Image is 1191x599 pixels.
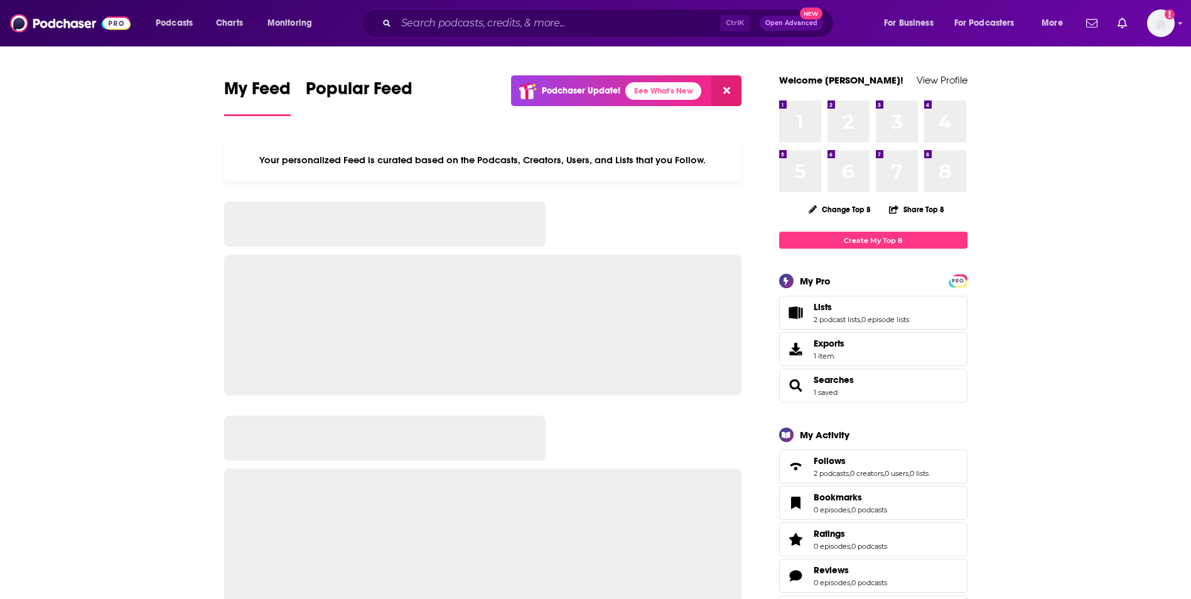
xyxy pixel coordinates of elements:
a: Searches [814,374,854,386]
a: Follows [814,455,929,467]
button: Show profile menu [1147,9,1175,37]
span: , [908,469,910,478]
span: , [850,578,851,587]
span: Open Advanced [765,20,817,26]
span: Ratings [779,522,967,556]
a: 0 lists [910,469,929,478]
a: See What's New [625,82,701,100]
a: Charts [208,13,251,33]
a: Lists [784,304,809,321]
span: Exports [814,338,844,349]
span: PRO [951,276,966,286]
span: , [850,505,851,514]
div: My Pro [800,275,831,287]
a: 2 podcasts [814,469,849,478]
a: 0 users [885,469,908,478]
div: Your personalized Feed is curated based on the Podcasts, Creators, Users, and Lists that you Follow. [224,139,742,181]
button: open menu [946,13,1033,33]
a: 0 creators [850,469,883,478]
span: More [1042,14,1063,32]
a: Ratings [784,531,809,548]
a: Bookmarks [814,492,887,503]
span: Popular Feed [306,78,412,107]
div: Search podcasts, credits, & more... [374,9,846,38]
span: My Feed [224,78,291,107]
a: Create My Top 8 [779,232,967,249]
span: Monitoring [267,14,312,32]
a: 0 episodes [814,578,850,587]
input: Search podcasts, credits, & more... [396,13,720,33]
span: Reviews [814,564,849,576]
span: Searches [779,369,967,402]
span: Bookmarks [779,486,967,520]
a: Ratings [814,528,887,539]
span: , [849,469,850,478]
a: Reviews [784,567,809,585]
span: Lists [814,301,832,313]
a: Lists [814,301,909,313]
img: Podchaser - Follow, Share and Rate Podcasts [10,11,131,35]
a: Show notifications dropdown [1081,13,1102,34]
a: 1 saved [814,388,838,397]
span: Lists [779,296,967,330]
span: 1 item [814,352,844,360]
p: Podchaser Update! [542,85,620,96]
a: Popular Feed [306,78,412,116]
span: Ctrl K [720,15,750,31]
svg: Add a profile image [1165,9,1175,19]
button: Share Top 8 [888,197,945,222]
button: open menu [875,13,949,33]
a: Show notifications dropdown [1113,13,1132,34]
a: 0 episodes [814,542,850,551]
a: 0 episode lists [861,315,909,324]
span: For Podcasters [954,14,1015,32]
button: open menu [147,13,209,33]
span: Ratings [814,528,845,539]
a: My Feed [224,78,291,116]
a: Searches [784,377,809,394]
a: 0 podcasts [851,505,887,514]
a: 0 episodes [814,505,850,514]
span: , [860,315,861,324]
span: Reviews [779,559,967,593]
a: Bookmarks [784,494,809,512]
button: open menu [259,13,328,33]
a: View Profile [917,74,967,86]
a: PRO [951,276,966,285]
span: Follows [779,450,967,483]
a: 0 podcasts [851,542,887,551]
a: 0 podcasts [851,578,887,587]
div: My Activity [800,429,849,441]
a: 2 podcast lists [814,315,860,324]
span: Podcasts [156,14,193,32]
span: Bookmarks [814,492,862,503]
a: Welcome [PERSON_NAME]! [779,74,903,86]
button: Open AdvancedNew [760,16,823,31]
span: Logged in as amooers [1147,9,1175,37]
span: Charts [216,14,243,32]
a: Reviews [814,564,887,576]
button: Change Top 8 [801,202,879,217]
span: Exports [784,340,809,358]
span: For Business [884,14,934,32]
img: User Profile [1147,9,1175,37]
a: Exports [779,332,967,366]
span: , [850,542,851,551]
a: Follows [784,458,809,475]
span: New [800,8,822,19]
span: Follows [814,455,846,467]
span: , [883,469,885,478]
button: open menu [1033,13,1079,33]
